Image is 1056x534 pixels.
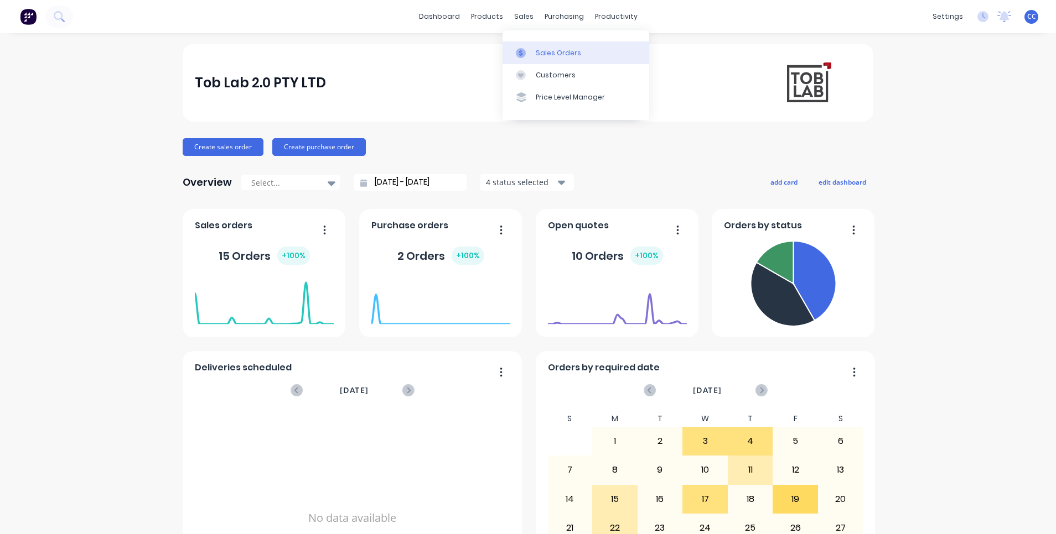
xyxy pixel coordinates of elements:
div: settings [927,8,969,25]
div: + 100 % [277,247,310,265]
button: 4 status selected [480,174,574,191]
span: Open quotes [548,219,609,232]
div: Customers [536,70,576,80]
button: add card [763,175,805,189]
img: Factory [20,8,37,25]
div: 7 [548,456,592,484]
div: S [547,411,593,427]
div: 16 [638,485,682,513]
div: Sales Orders [536,48,581,58]
div: W [682,411,728,427]
div: 14 [548,485,592,513]
div: 15 [593,485,637,513]
div: 13 [819,456,863,484]
div: 6 [819,427,863,455]
span: CC [1027,12,1036,22]
span: Sales orders [195,219,252,232]
div: Tob Lab 2.0 PTY LTD [195,72,326,94]
div: 11 [728,456,773,484]
div: 15 Orders [219,247,310,265]
a: Customers [503,64,649,86]
span: Purchase orders [371,219,448,232]
a: dashboard [413,8,465,25]
button: Create sales order [183,138,263,156]
span: Orders by status [724,219,802,232]
span: Orders by required date [548,361,660,374]
div: Overview [183,171,232,193]
div: 17 [683,485,727,513]
div: 3 [683,427,727,455]
div: 4 status selected [486,176,556,188]
div: T [728,411,773,427]
div: 19 [773,485,817,513]
div: 20 [819,485,863,513]
div: 10 [683,456,727,484]
div: + 100 % [630,247,663,265]
span: [DATE] [340,384,369,396]
div: 18 [728,485,773,513]
div: purchasing [539,8,589,25]
div: 2 [638,427,682,455]
div: productivity [589,8,643,25]
div: products [465,8,509,25]
img: Tob Lab 2.0 PTY LTD [784,60,832,106]
div: 8 [593,456,637,484]
div: sales [509,8,539,25]
a: Price Level Manager [503,86,649,108]
div: T [638,411,683,427]
div: F [773,411,818,427]
button: edit dashboard [811,175,873,189]
div: 1 [593,427,637,455]
div: + 100 % [452,247,484,265]
span: [DATE] [693,384,722,396]
div: 12 [773,456,817,484]
div: 5 [773,427,817,455]
div: 10 Orders [572,247,663,265]
button: Create purchase order [272,138,366,156]
div: Price Level Manager [536,92,605,102]
div: M [592,411,638,427]
div: 4 [728,427,773,455]
div: 9 [638,456,682,484]
a: Sales Orders [503,41,649,64]
div: 2 Orders [397,247,484,265]
div: S [818,411,863,427]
